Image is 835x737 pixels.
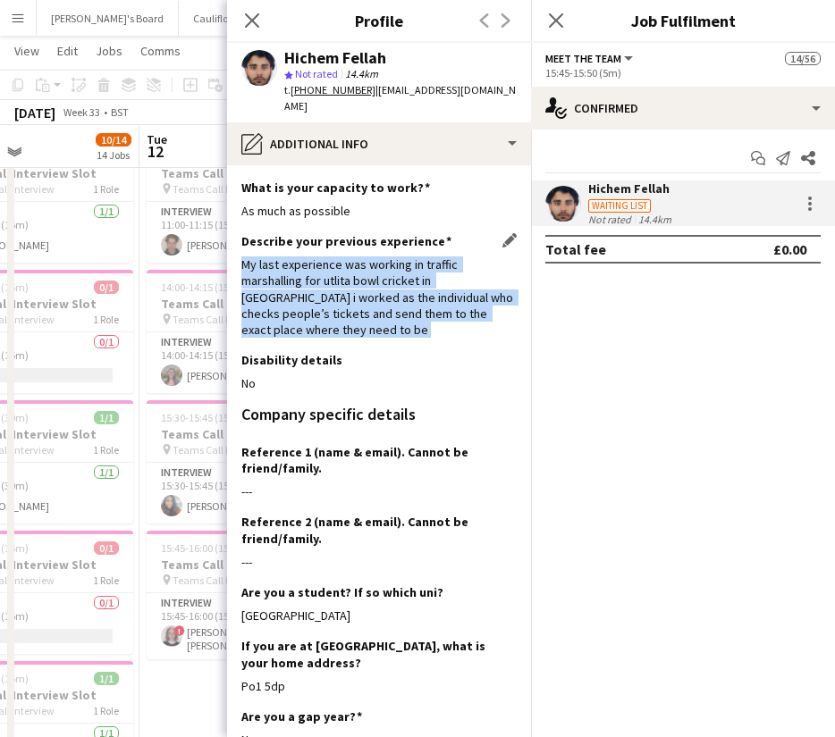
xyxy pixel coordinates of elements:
[94,672,119,685] span: 1/1
[284,83,516,113] span: | [EMAIL_ADDRESS][DOMAIN_NAME]
[241,607,517,624] div: [GEOGRAPHIC_DATA]
[342,67,382,80] span: 14.4km
[59,105,104,119] span: Week 33
[588,199,651,213] div: Waiting list
[227,9,531,32] h3: Profile
[93,443,119,456] span: 1 Role
[241,203,517,219] div: As much as possible
[93,704,119,717] span: 1 Role
[635,213,675,226] div: 14.4km
[147,202,347,263] app-card-role: Interview1/111:00-11:15 (15m)[PERSON_NAME]
[545,52,621,65] span: Meet The Team
[284,83,375,96] span: t.
[144,141,167,162] span: 12
[93,313,119,326] span: 1 Role
[93,574,119,587] span: 1 Role
[14,104,55,121] div: [DATE]
[94,281,119,294] span: 0/1
[173,574,268,587] span: Teams Call Interview
[140,43,181,59] span: Comms
[161,411,242,424] span: 15:30-15:45 (15m)
[241,708,362,724] h3: Are you a gap year?
[161,541,242,555] span: 15:45-16:00 (15m)
[284,50,386,66] div: Hichem Fellah
[588,213,635,226] div: Not rated
[57,43,78,59] span: Edit
[147,400,347,523] app-job-card: 15:30-15:45 (15m)1/1Teams Call Interview Slot Teams Call Interview1 RoleInterview1/115:30-15:45 (...
[173,443,268,456] span: Teams Call Interview
[179,1,289,36] button: Cauliflower Cards
[531,9,835,32] h3: Job Fulfilment
[241,638,502,670] h3: If you are at [GEOGRAPHIC_DATA], what is your home address?
[89,39,130,63] a: Jobs
[96,133,131,147] span: 10/14
[785,52,821,65] span: 14/56
[147,593,347,659] app-card-role: Interview1/115:45-16:00 (15m)![PERSON_NAME] [PERSON_NAME]
[147,296,347,312] h3: Teams Call Interview Slot
[241,444,502,476] h3: Reference 1 (name & email). Cannot be friend/family.
[161,281,242,294] span: 14:00-14:15 (15m)
[241,180,430,196] h3: What is your capacity to work?
[241,678,517,694] div: Po1 5dp
[295,67,338,80] span: Not rated
[241,483,517,499] div: ---
[94,541,119,555] span: 0/1
[173,182,268,196] span: Teams Call Interview
[173,313,268,326] span: Teams Call Interview
[147,557,347,573] h3: Teams Call Interview Slot
[96,43,122,59] span: Jobs
[174,625,185,636] span: !
[147,270,347,393] app-job-card: 14:00-14:15 (15m)1/1Teams Call Interview Slot Teams Call Interview1 RoleInterview1/114:00-14:15 (...
[588,180,675,197] div: Hichem Fellah
[147,426,347,442] h3: Teams Call Interview Slot
[50,39,85,63] a: Edit
[147,131,167,147] span: Tue
[241,375,517,391] div: No
[147,531,347,659] app-job-card: 15:45-16:00 (15m)1/1Teams Call Interview Slot Teams Call Interview1 RoleInterview1/115:45-16:00 (...
[147,139,347,263] app-job-card: 11:00-11:15 (15m)1/1Teams Call Interview Slot Teams Call Interview1 RoleInterview1/111:00-11:15 (...
[227,122,531,165] div: Additional info
[133,39,188,63] a: Comms
[241,514,502,546] h3: Reference 2 (name & email). Cannot be friend/family.
[545,240,606,258] div: Total fee
[291,83,375,96] tcxspan: Call +447383633740 via 3CX
[111,105,129,119] div: BST
[37,1,179,36] button: [PERSON_NAME]'s Board
[241,233,451,249] h3: Describe your previous experience
[545,66,821,80] div: 15:45-15:50 (5m)
[94,411,119,424] span: 1/1
[14,43,39,59] span: View
[531,87,835,130] div: Confirmed
[241,554,517,570] div: ---
[7,39,46,63] a: View
[147,463,347,523] app-card-role: Interview1/115:30-15:45 (15m)[PERSON_NAME]
[147,332,347,393] app-card-role: Interview1/114:00-14:15 (15m)[PERSON_NAME]
[773,240,806,258] div: £0.00
[147,165,347,181] h3: Teams Call Interview Slot
[241,256,517,338] div: My last experience was working in traffic marshalling for utlita bowl cricket in [GEOGRAPHIC_DATA...
[93,182,119,196] span: 1 Role
[241,584,443,600] h3: Are you a student? If so which uni?
[97,148,131,162] div: 14 Jobs
[545,52,636,65] button: Meet The Team
[241,352,342,368] h3: Disability details
[241,406,416,423] h3: Company specific details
